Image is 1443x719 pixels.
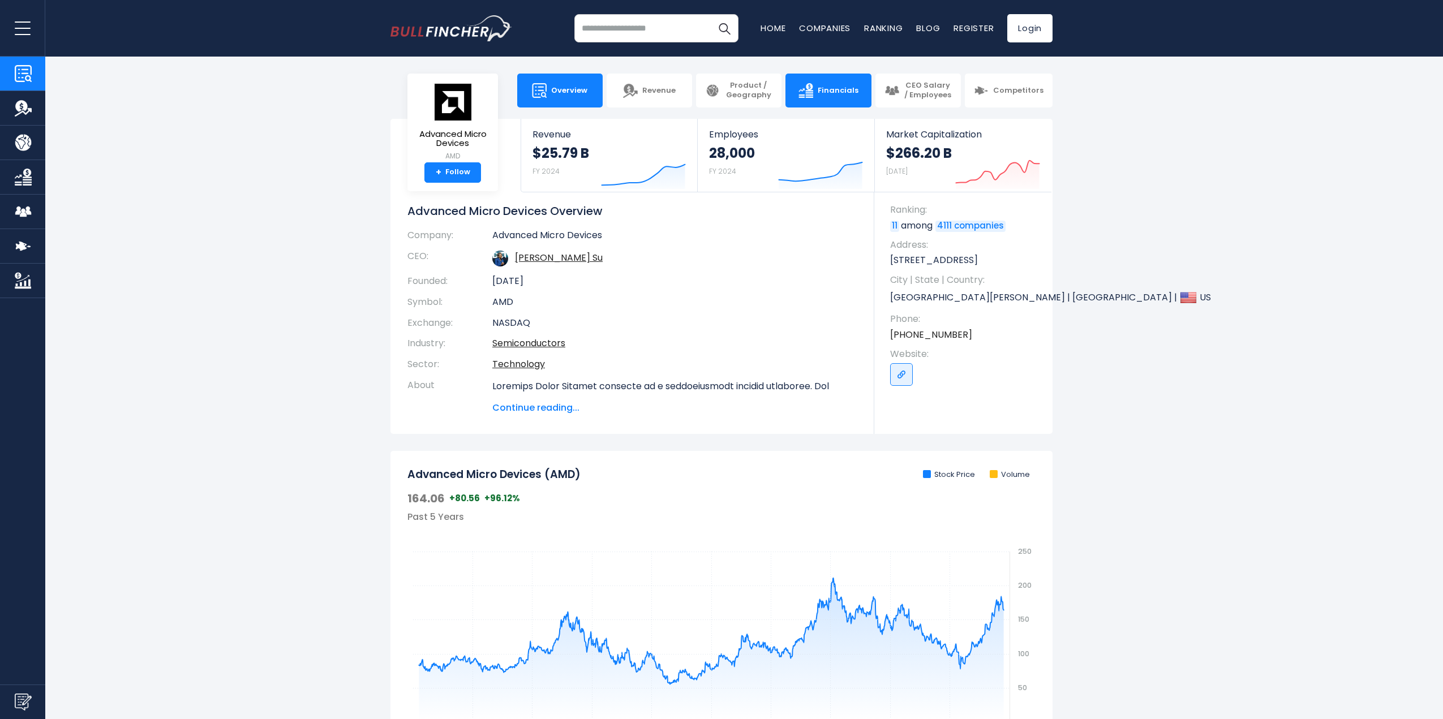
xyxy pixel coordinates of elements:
[492,337,565,350] a: Semiconductors
[785,74,871,107] a: Financials
[864,22,903,34] a: Ranking
[416,83,489,162] a: Advanced Micro Devices AMD
[696,74,781,107] a: Product / Geography
[710,14,738,42] button: Search
[890,348,1041,360] span: Website:
[698,119,874,192] a: Employees 28,000 FY 2024
[492,251,508,266] img: lisa-su.jpg
[407,354,492,375] th: Sector:
[492,380,857,692] p: Loremips Dolor Sitamet consecte ad e seddoeiusmodt incidid utlaboree. Dol magnaal enimadmi ve qui...
[390,15,512,41] a: Go to homepage
[1018,580,1032,590] text: 200
[890,254,1041,266] p: [STREET_ADDRESS]
[407,333,492,354] th: Industry:
[449,493,480,504] span: +80.56
[407,230,492,246] th: Company:
[517,74,603,107] a: Overview
[990,470,1030,480] li: Volume
[407,271,492,292] th: Founded:
[890,221,899,232] a: 11
[993,86,1043,96] span: Competitors
[492,230,857,246] td: Advanced Micro Devices
[904,81,952,100] span: CEO Salary / Employees
[965,74,1053,107] a: Competitors
[724,81,772,100] span: Product / Geography
[799,22,851,34] a: Companies
[890,313,1041,325] span: Phone:
[890,219,1041,232] p: among
[890,274,1041,286] span: City | State | Country:
[390,15,512,41] img: bullfincher logo
[551,86,587,96] span: Overview
[532,166,560,176] small: FY 2024
[416,151,489,161] small: AMD
[1007,14,1053,42] a: Login
[761,22,785,34] a: Home
[642,86,676,96] span: Revenue
[484,493,520,504] span: +96.12%
[890,204,1041,216] span: Ranking:
[875,74,961,107] a: CEO Salary / Employees
[424,162,481,183] a: +Follow
[607,74,692,107] a: Revenue
[916,22,940,34] a: Blog
[890,329,972,341] a: [PHONE_NUMBER]
[890,363,913,386] a: Go to link
[492,271,857,292] td: [DATE]
[407,510,464,523] span: Past 5 Years
[890,239,1041,251] span: Address:
[407,204,857,218] h1: Advanced Micro Devices Overview
[1018,683,1027,692] text: 50
[818,86,858,96] span: Financials
[407,313,492,334] th: Exchange:
[1018,614,1029,624] text: 150
[416,130,489,148] span: Advanced Micro Devices
[886,129,1040,140] span: Market Capitalization
[492,401,857,415] span: Continue reading...
[1018,649,1029,658] text: 100
[1018,546,1032,556] text: 250
[886,144,952,162] strong: $266.20 B
[407,292,492,313] th: Symbol:
[407,375,492,415] th: About
[709,166,736,176] small: FY 2024
[935,221,1006,232] a: 4111 companies
[532,129,686,140] span: Revenue
[515,251,603,264] a: ceo
[407,246,492,271] th: CEO:
[521,119,697,192] a: Revenue $25.79 B FY 2024
[709,129,862,140] span: Employees
[875,119,1051,192] a: Market Capitalization $266.20 B [DATE]
[532,144,589,162] strong: $25.79 B
[709,144,755,162] strong: 28,000
[923,470,975,480] li: Stock Price
[407,468,581,482] h2: Advanced Micro Devices (AMD)
[407,491,445,506] span: 164.06
[492,292,857,313] td: AMD
[492,358,545,371] a: Technology
[954,22,994,34] a: Register
[436,167,441,178] strong: +
[890,289,1041,306] p: [GEOGRAPHIC_DATA][PERSON_NAME] | [GEOGRAPHIC_DATA] | US
[492,313,857,334] td: NASDAQ
[886,166,908,176] small: [DATE]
